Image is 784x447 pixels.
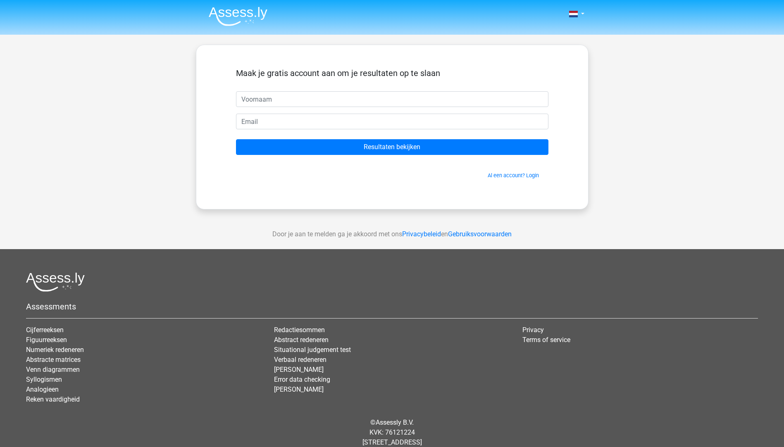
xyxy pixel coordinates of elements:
img: Assessly logo [26,272,85,292]
img: Assessly [209,7,267,26]
h5: Assessments [26,302,758,311]
a: Error data checking [274,376,330,383]
a: Abstract redeneren [274,336,329,344]
a: Privacy [522,326,544,334]
a: Gebruiksvoorwaarden [448,230,512,238]
a: Redactiesommen [274,326,325,334]
a: [PERSON_NAME] [274,366,324,373]
a: Situational judgement test [274,346,351,354]
a: Assessly B.V. [376,418,414,426]
a: Al een account? Login [488,172,539,178]
a: Figuurreeksen [26,336,67,344]
a: Verbaal redeneren [274,356,326,364]
a: Numeriek redeneren [26,346,84,354]
input: Voornaam [236,91,548,107]
a: Reken vaardigheid [26,395,80,403]
a: Syllogismen [26,376,62,383]
a: Analogieen [26,385,59,393]
a: Privacybeleid [402,230,441,238]
input: Resultaten bekijken [236,139,548,155]
input: Email [236,114,548,129]
a: Terms of service [522,336,570,344]
a: Abstracte matrices [26,356,81,364]
h5: Maak je gratis account aan om je resultaten op te slaan [236,68,548,78]
a: [PERSON_NAME] [274,385,324,393]
a: Cijferreeksen [26,326,64,334]
a: Venn diagrammen [26,366,80,373]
